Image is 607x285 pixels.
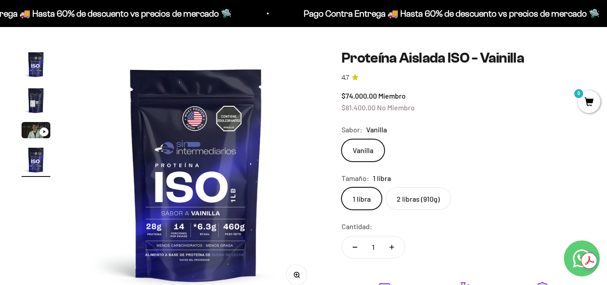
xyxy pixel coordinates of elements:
[22,122,50,141] button: Ir al artículo 3
[11,43,186,59] div: Más información sobre los ingredientes
[22,145,50,174] img: Proteína Aislada ISO - Vainilla
[366,124,387,136] span: Vanilla
[379,236,405,258] button: Aumentar cantidad
[22,86,50,115] img: Proteína Aislada ISO - Vainilla
[377,103,415,112] span: No Miembro
[83,6,379,21] p: Pago Contra Entrega 🚚 Hasta 60% de descuento vs precios de mercado 🛸
[11,115,186,131] div: Un mejor precio
[341,221,372,232] label: Cantidad:
[341,172,369,184] legend: Tamaño:
[11,79,186,95] div: Una promoción especial
[11,61,186,77] div: Reseñas de otros clientes
[342,236,368,258] button: Reducir cantidad
[22,145,50,177] button: Ir al artículo 4
[147,135,185,150] span: Enviar
[341,103,376,112] span: $81.400,00
[373,172,391,184] span: 1 libra
[22,50,50,81] button: Ir al artículo 1
[11,14,186,35] p: ¿Qué te haría sentir más seguro de comprar este producto?
[341,50,585,66] h1: Proteína Aislada ISO - Vainilla
[578,98,600,108] a: 0
[341,91,377,100] span: $74.000,00
[11,97,186,113] div: Un video del producto
[22,86,50,118] button: Ir al artículo 2
[341,124,363,136] legend: Sabor:
[573,88,584,99] mark: 0
[341,73,349,83] span: 4.7
[22,50,50,79] img: Proteína Aislada ISO - Vainilla
[341,73,585,83] a: 4.74.7 de 5.0 estrellas
[146,135,186,150] button: Enviar
[378,91,406,100] span: Miembro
